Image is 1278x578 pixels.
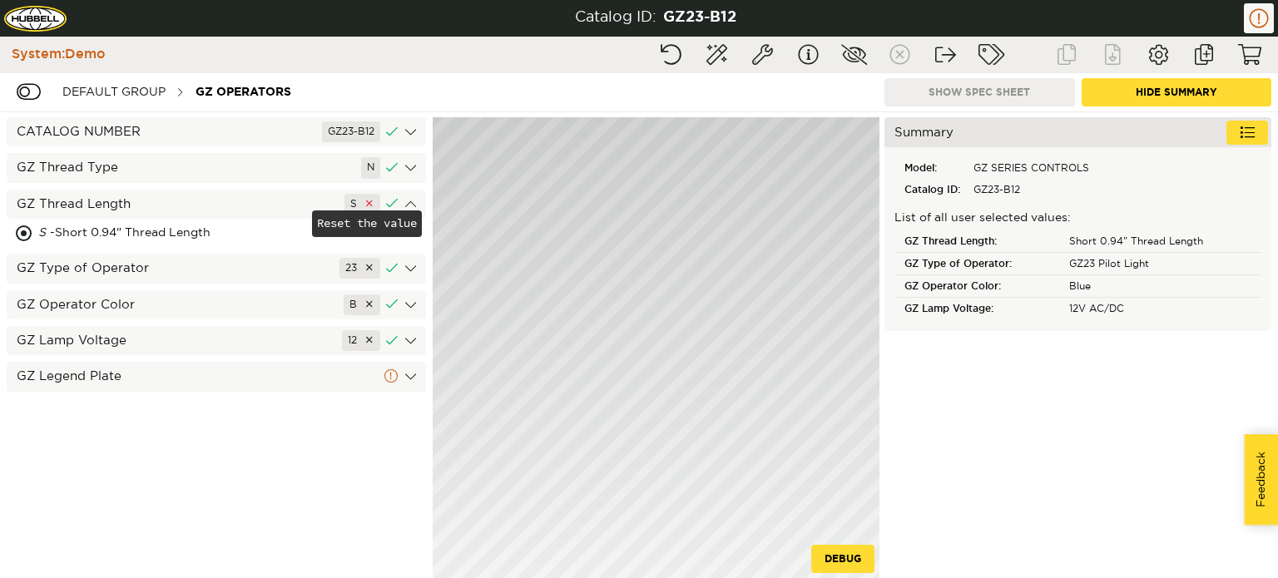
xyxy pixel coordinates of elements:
[894,157,967,179] div: Model
[663,7,736,29] div: GZ23-B12
[894,230,1063,253] div: GZ Thread Length
[1069,259,1149,269] span: GZ23 Pilot Light
[312,210,422,237] div: Reset the value
[811,545,874,573] button: Debug
[344,194,380,215] div: S
[884,117,1271,147] div: Summary
[7,362,426,391] div: GZ Legend Plate
[967,179,1096,200] div: GZ23-B12
[7,254,426,283] div: GZ Type of Operator
[894,253,1063,275] div: GZ Type of Operator
[342,330,380,351] div: 12
[7,190,426,219] div: GZ Thread Length
[361,157,380,178] div: N
[1069,236,1203,246] span: Short 0.94" Thread Length
[7,117,426,146] div: CATALOG NUMBER
[322,121,380,142] div: GZ23-B12
[894,275,1063,298] div: GZ Operator Color
[967,157,1096,179] div: GZ SERIES CONTROLS
[7,326,426,355] div: GZ Lamp Voltage
[1069,304,1124,314] span: 12V AC/DC
[187,77,300,107] div: GZ OPERATORS
[3,45,106,64] div: System: Demo
[575,7,656,29] div: Catalog ID:
[7,290,426,319] div: GZ Operator Color
[7,153,426,182] div: GZ Thread Type
[894,179,967,200] div: Catalog ID
[54,77,174,107] div: Default group
[38,227,46,239] span: S
[1069,281,1091,291] span: Blue
[344,294,380,315] div: B
[339,258,380,279] div: 23
[38,220,307,247] div: - Short 0.94" Thread Length
[894,210,1261,227] p: List of all user selected values:
[1082,78,1272,106] button: Hide Summary
[894,298,1063,320] div: GZ Lamp Voltage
